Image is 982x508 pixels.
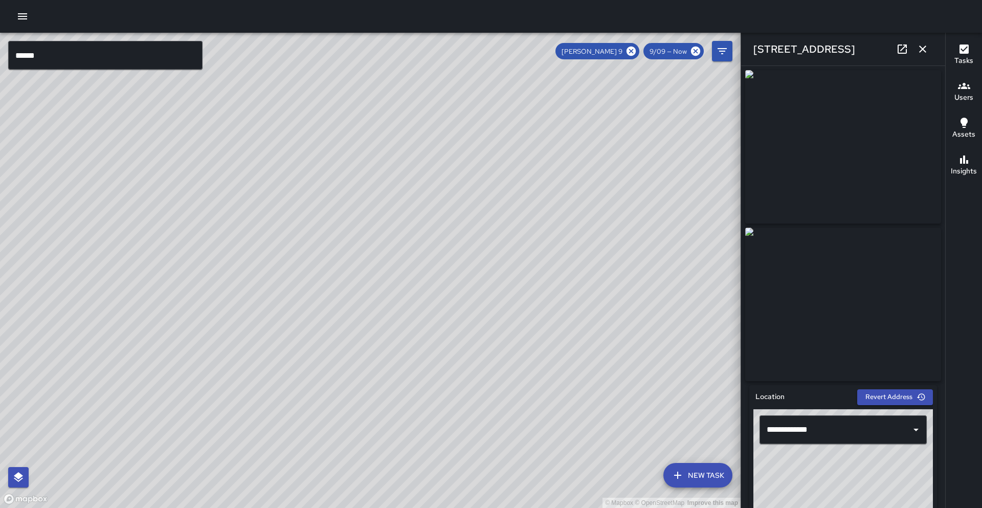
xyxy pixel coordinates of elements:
[643,43,704,59] div: 9/09 — Now
[954,55,973,67] h6: Tasks
[857,389,933,405] button: Revert Address
[946,74,982,111] button: Users
[745,228,941,381] img: request_images%2F62945260-8d90-11f0-bf9b-b3e5a13ca80a
[555,47,629,56] span: [PERSON_NAME] 9
[643,47,693,56] span: 9/09 — Now
[952,129,975,140] h6: Assets
[555,43,639,59] div: [PERSON_NAME] 9
[951,166,977,177] h6: Insights
[946,37,982,74] button: Tasks
[946,147,982,184] button: Insights
[663,463,732,488] button: New Task
[712,41,732,61] button: Filters
[946,111,982,147] button: Assets
[753,41,855,57] h6: [STREET_ADDRESS]
[745,70,941,224] img: request_images%2F6144a0e0-8d90-11f0-bf9b-b3e5a13ca80a
[755,391,785,403] h6: Location
[909,423,923,437] button: Open
[954,92,973,103] h6: Users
